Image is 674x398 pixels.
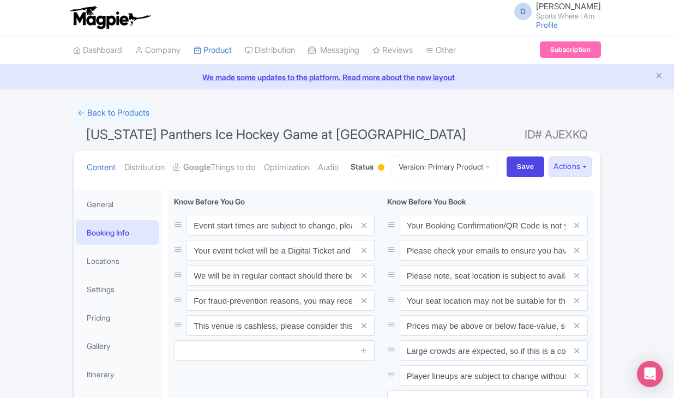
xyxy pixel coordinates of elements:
[73,35,122,65] a: Dashboard
[173,150,255,185] a: GoogleThings to do
[86,126,466,142] span: [US_STATE] Panthers Ice Hockey Game at [GEOGRAPHIC_DATA]
[549,156,592,177] button: Actions
[391,156,498,177] a: Version: Primary Product
[174,197,245,206] span: Know Before You Go
[376,160,387,177] div: Building
[76,192,159,216] a: General
[76,277,159,301] a: Settings
[387,197,466,206] span: Know Before You Book
[514,3,532,20] span: D
[318,150,339,185] a: Audio
[655,70,663,83] button: Close announcement
[308,35,359,65] a: Messaging
[507,156,545,177] input: Save
[245,35,295,65] a: Distribution
[264,150,309,185] a: Optimization
[68,5,152,29] img: logo-ab69f6fb50320c5b225c76a69d11143b.png
[124,150,165,185] a: Distribution
[76,334,159,358] a: Gallery
[73,102,154,124] a: ← Back to Products
[87,150,116,185] a: Content
[76,305,159,330] a: Pricing
[426,35,456,65] a: Other
[135,35,180,65] a: Company
[76,220,159,245] a: Booking Info
[7,71,667,83] a: We made some updates to the platform. Read more about the new layout
[525,124,588,146] span: ID# AJEXKQ
[76,362,159,387] a: Itinerary
[540,41,601,58] a: Subscription
[76,249,159,273] a: Locations
[637,361,663,387] div: Open Intercom Messenger
[351,161,374,172] span: Status
[508,2,601,20] a: D [PERSON_NAME] Sports Where I Am
[536,13,601,20] small: Sports Where I Am
[536,20,558,29] a: Profile
[183,161,210,174] strong: Google
[372,35,413,65] a: Reviews
[536,1,601,11] span: [PERSON_NAME]
[194,35,232,65] a: Product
